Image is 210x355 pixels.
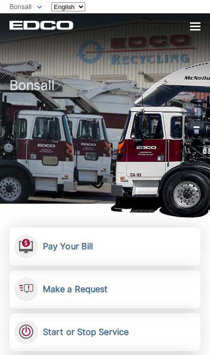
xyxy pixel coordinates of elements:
a: EDCD logo. Return to the homepage. [10,20,73,30]
h2: Start or Stop Service [43,327,129,337]
select: Select a language [51,2,85,11]
a: Make a Request [10,270,200,308]
h1: Bonsall [10,78,200,206]
h2: Pay Your Bill [43,241,93,252]
span: Bonsall [10,2,31,10]
h2: Make a Request [43,284,108,295]
a: Pay Your Bill [10,227,200,266]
